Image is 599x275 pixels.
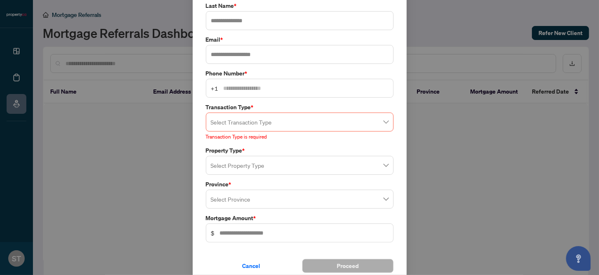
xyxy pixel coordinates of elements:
label: Mortgage Amount [206,214,394,223]
span: $ [211,228,215,237]
span: Cancel [242,259,261,273]
label: Transaction Type [206,103,394,112]
label: Province [206,180,394,189]
label: Email [206,35,394,44]
label: Phone Number [206,69,394,78]
button: Cancel [206,259,297,273]
span: Transaction Type is required [206,134,267,140]
button: Proceed [302,259,394,273]
button: Open asap [566,246,591,271]
label: Property Type [206,146,394,155]
span: +1 [211,84,219,93]
label: Last Name [206,1,394,10]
